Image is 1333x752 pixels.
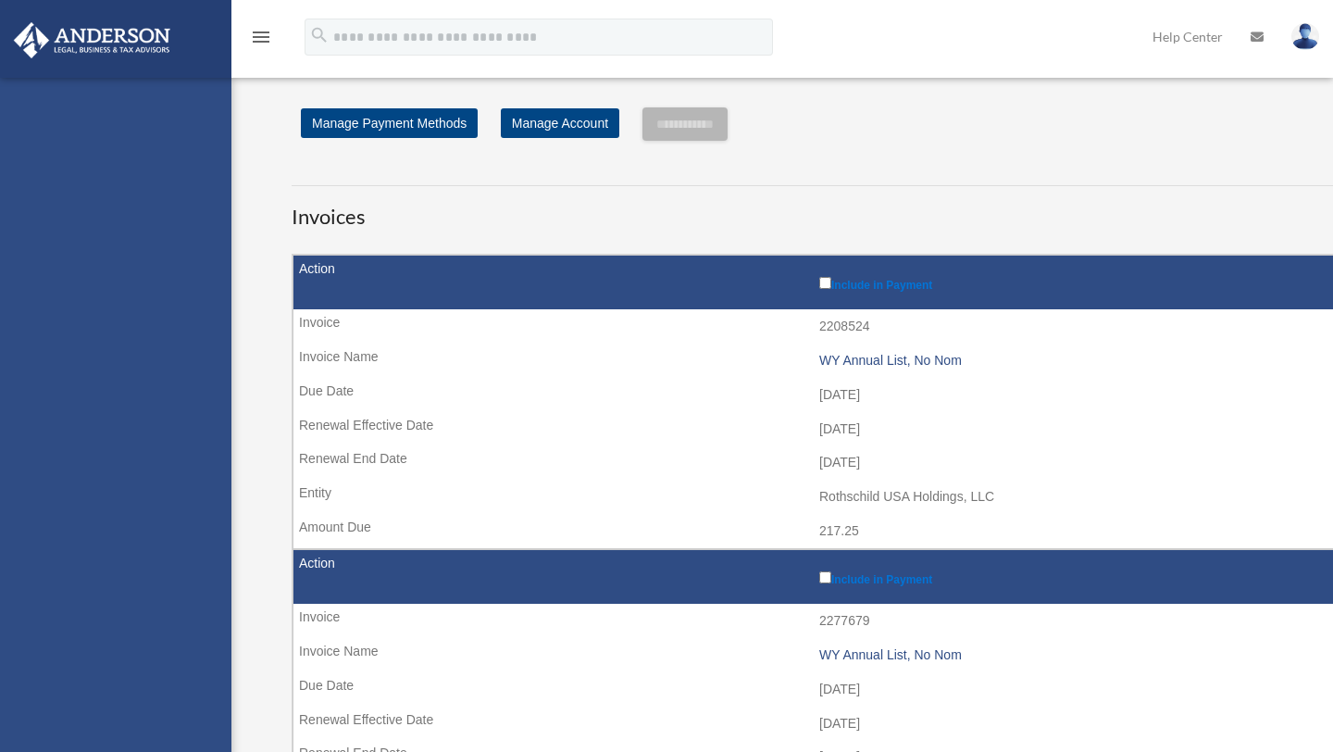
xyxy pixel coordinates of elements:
[250,26,272,48] i: menu
[309,25,330,45] i: search
[819,571,831,583] input: Include in Payment
[250,32,272,48] a: menu
[8,22,176,58] img: Anderson Advisors Platinum Portal
[301,108,478,138] a: Manage Payment Methods
[819,277,831,289] input: Include in Payment
[1291,23,1319,50] img: User Pic
[501,108,619,138] a: Manage Account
